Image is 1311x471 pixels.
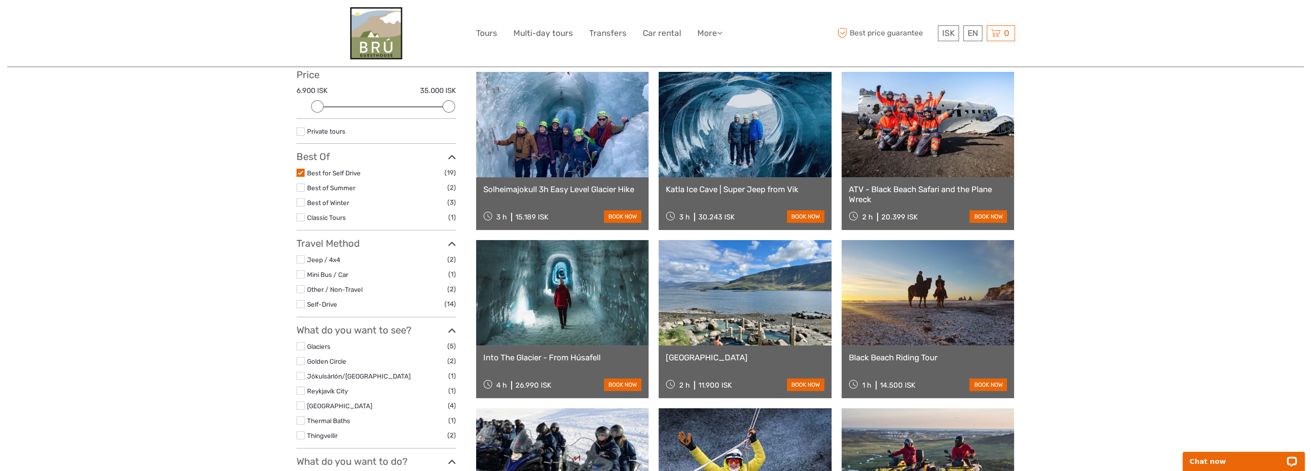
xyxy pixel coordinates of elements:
[476,26,497,40] a: Tours
[307,300,337,308] a: Self-Drive
[515,213,548,221] div: 15.189 ISK
[969,210,1007,223] a: book now
[307,184,355,192] a: Best of Summer
[880,381,915,390] div: 14.500 ISK
[296,238,456,249] h3: Travel Method
[666,353,824,362] a: [GEOGRAPHIC_DATA]
[787,210,824,223] a: book now
[447,182,456,193] span: (2)
[447,197,456,208] span: (3)
[448,212,456,223] span: (1)
[862,381,871,390] span: 1 h
[448,269,456,280] span: (1)
[447,430,456,441] span: (2)
[307,402,372,410] a: [GEOGRAPHIC_DATA]
[698,213,735,221] div: 30.243 ISK
[679,213,690,221] span: 3 h
[447,356,456,367] span: (2)
[447,254,456,265] span: (2)
[666,184,824,194] a: Katla Ice Cave | Super Jeep from Vik
[307,214,346,221] a: Classic Tours
[604,379,641,391] a: book now
[881,213,918,221] div: 20.399 ISK
[643,26,681,40] a: Car rental
[307,256,340,264] a: Jeep / 4x4
[307,372,410,380] a: Jökulsárlón/[GEOGRAPHIC_DATA]
[296,324,456,336] h3: What do you want to see?
[697,26,722,40] a: More
[1003,28,1011,38] span: 0
[963,25,982,41] div: EN
[296,151,456,162] h3: Best Of
[849,184,1007,204] a: ATV - Black Beach Safari and the Plane Wreck
[862,213,873,221] span: 2 h
[296,86,328,96] label: 6.900 ISK
[787,379,824,391] a: book now
[445,167,456,178] span: (19)
[496,381,507,390] span: 4 h
[447,341,456,352] span: (5)
[350,7,402,59] img: 828-1675420b-2cec-4b23-84f8-a689a9ca38e7_logo_big.jpg
[307,417,350,425] a: Thermal Baths
[849,353,1007,362] a: Black Beach Riding Tour
[679,381,690,390] span: 2 h
[969,379,1007,391] a: book now
[589,26,627,40] a: Transfers
[483,184,642,194] a: Solheimajokull 3h Easy Level Glacier Hike
[307,343,331,350] a: Glaciers
[1176,441,1311,471] iframe: LiveChat chat widget
[296,69,456,80] h3: Price
[307,432,338,439] a: Thingvellir
[448,415,456,426] span: (1)
[307,199,349,207] a: Best of Winter
[604,210,641,223] a: book now
[513,26,573,40] a: Multi-day tours
[445,299,456,310] span: (14)
[307,271,348,278] a: Mini Bus / Car
[448,370,456,381] span: (1)
[307,286,363,293] a: Other / Non-Travel
[296,456,456,467] h3: What do you want to do?
[496,213,507,221] span: 3 h
[698,381,732,390] div: 11.900 ISK
[448,400,456,411] span: (4)
[448,385,456,396] span: (1)
[307,127,345,135] a: Private tours
[835,25,935,41] span: Best price guarantee
[515,381,551,390] div: 26.990 ISK
[420,86,456,96] label: 35.000 ISK
[942,28,955,38] span: ISK
[447,284,456,295] span: (2)
[483,353,642,362] a: Into The Glacier - From Húsafell
[307,357,346,365] a: Golden Circle
[307,169,361,177] a: Best for Self Drive
[307,387,348,395] a: Reykjavík City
